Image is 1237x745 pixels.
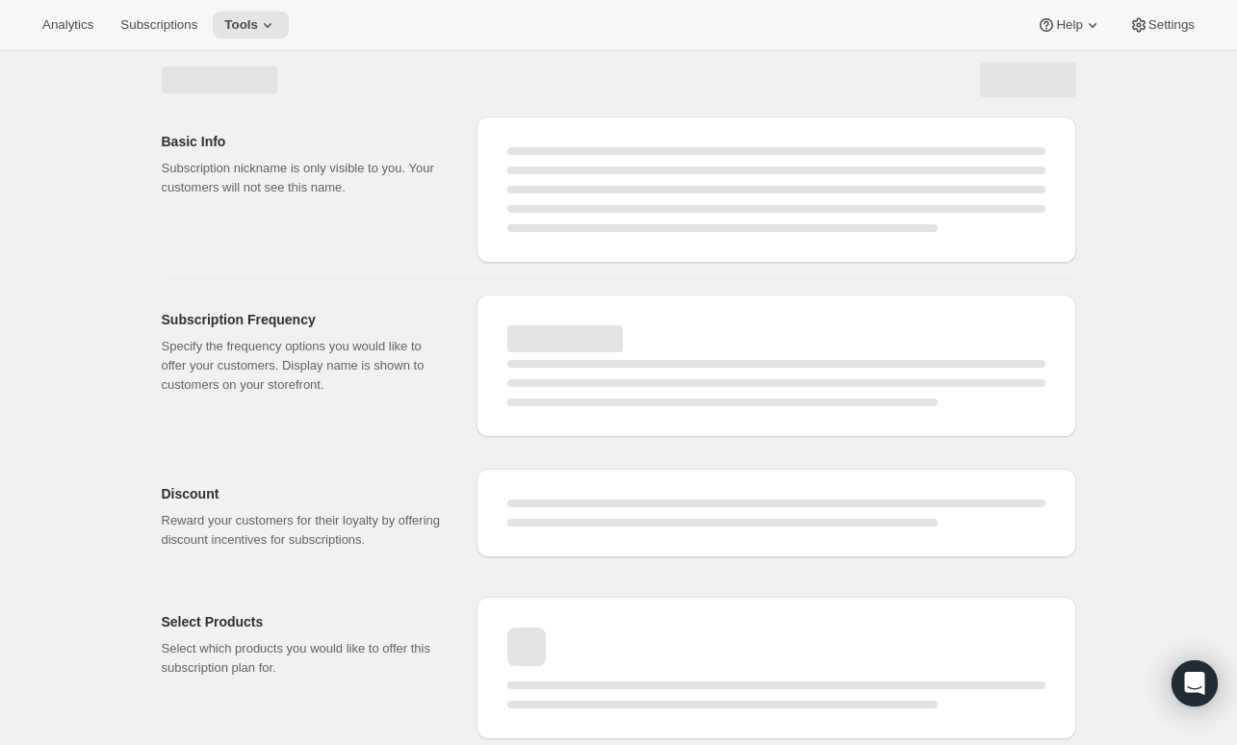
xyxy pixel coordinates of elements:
p: Specify the frequency options you would like to offer your customers. Display name is shown to cu... [162,337,446,395]
span: Analytics [42,17,93,33]
span: Tools [224,17,258,33]
button: Help [1025,12,1113,39]
span: Help [1056,17,1082,33]
button: Settings [1118,12,1206,39]
h2: Basic Info [162,132,446,151]
button: Analytics [31,12,105,39]
span: Subscriptions [120,17,197,33]
p: Select which products you would like to offer this subscription plan for. [162,639,446,678]
div: Open Intercom Messenger [1172,660,1218,706]
button: Subscriptions [109,12,209,39]
p: Subscription nickname is only visible to you. Your customers will not see this name. [162,159,446,197]
h2: Select Products [162,612,446,631]
p: Reward your customers for their loyalty by offering discount incentives for subscriptions. [162,511,446,550]
button: Tools [213,12,289,39]
span: Settings [1148,17,1195,33]
h2: Discount [162,484,446,503]
h2: Subscription Frequency [162,310,446,329]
